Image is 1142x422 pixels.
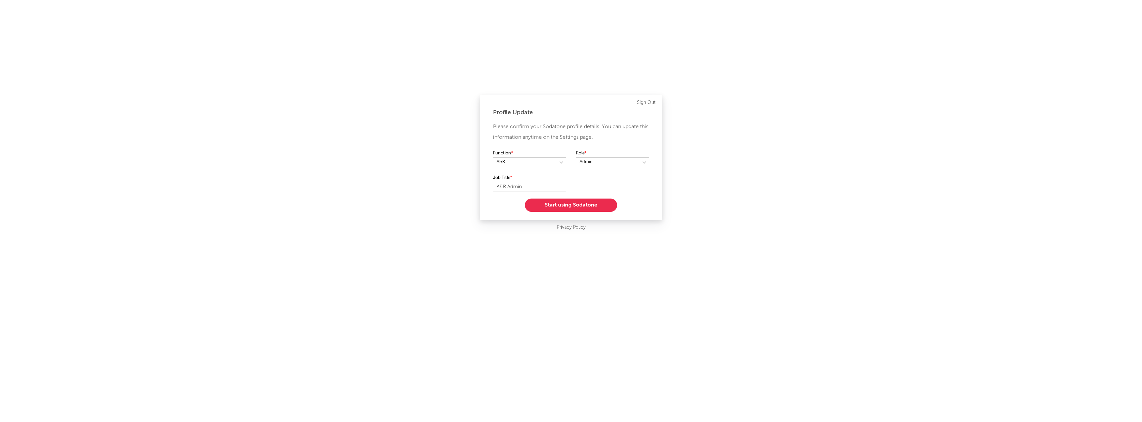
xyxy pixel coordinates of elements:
[557,223,586,232] a: Privacy Policy
[493,122,649,143] p: Please confirm your Sodatone profile details. You can update this information anytime on the Sett...
[493,149,566,157] label: Function
[637,99,656,107] a: Sign Out
[493,174,566,182] label: Job Title
[576,149,649,157] label: Role
[525,199,617,212] button: Start using Sodatone
[493,109,649,117] div: Profile Update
